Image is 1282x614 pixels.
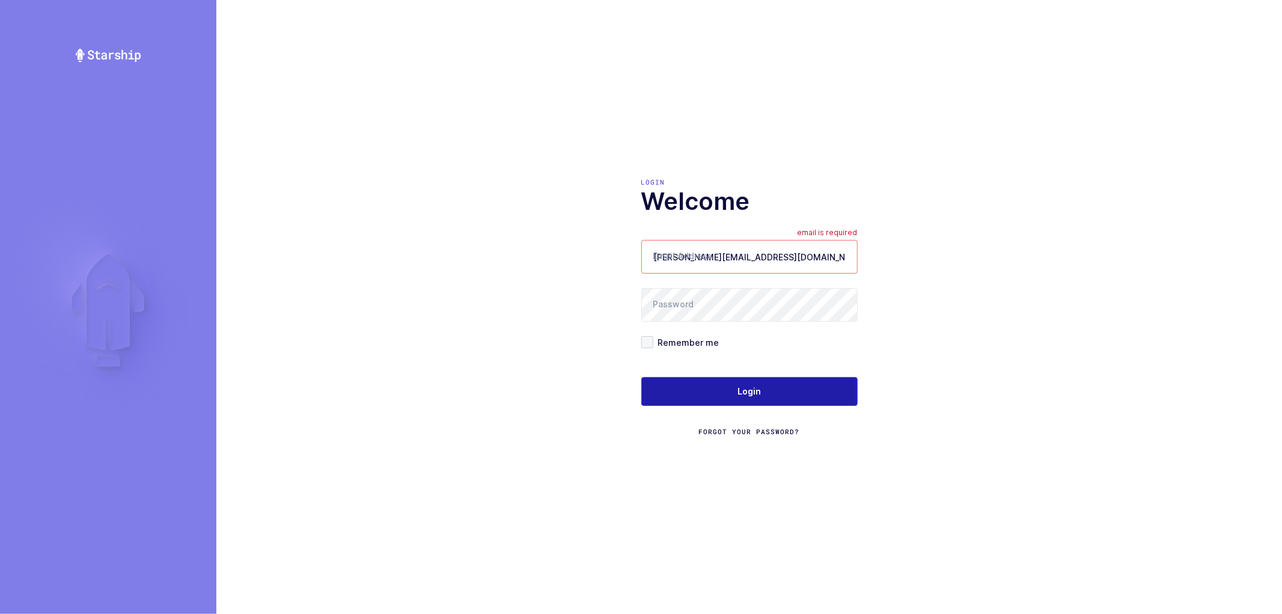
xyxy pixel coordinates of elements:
input: Email Address [641,240,858,274]
a: Forgot Your Password? [699,427,800,437]
img: Starship [75,48,142,63]
input: Password [641,288,858,322]
div: email is required [798,228,858,240]
button: Login [641,377,858,406]
div: Login [641,177,858,187]
span: Login [737,385,761,398]
span: Remember me [653,337,719,348]
h1: Welcome [641,187,858,216]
